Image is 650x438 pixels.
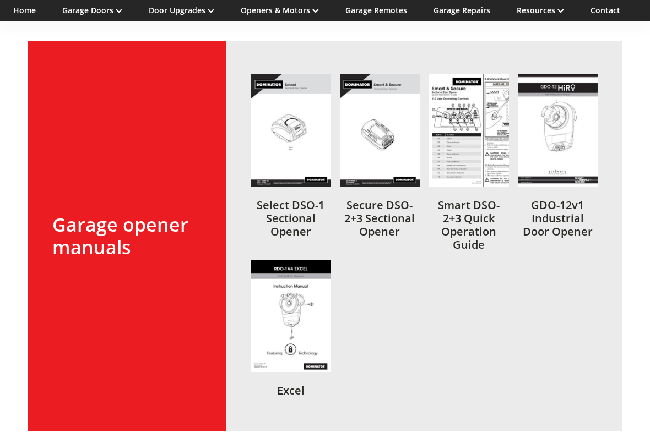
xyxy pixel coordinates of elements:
a: Garage Repairs [434,5,490,15]
a: Door Upgrades [149,5,214,15]
h2: Garage opener manuals [52,213,201,259]
a: Home [13,5,36,15]
a: Openers & Motors [241,5,319,15]
a: Contact [591,5,620,15]
a: Garage Remotes [345,5,407,15]
a: Resources [517,5,564,15]
a: Garage Doors [62,5,122,15]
